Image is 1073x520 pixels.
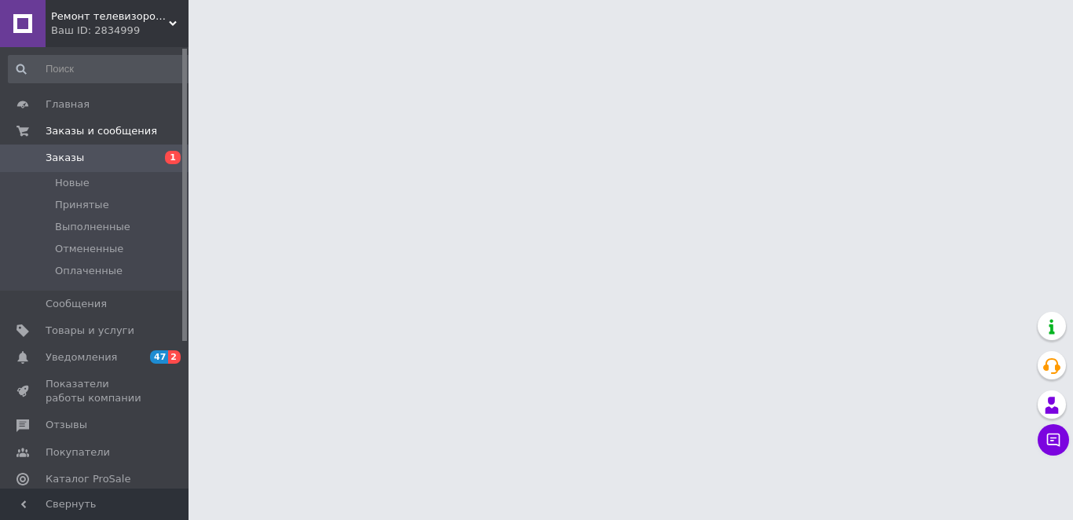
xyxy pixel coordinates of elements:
input: Поиск [8,55,194,83]
span: Заказы и сообщения [46,124,157,138]
span: Сообщения [46,297,107,311]
span: Отзывы [46,418,87,432]
span: Товары и услуги [46,324,134,338]
span: Главная [46,97,90,112]
span: Отмененные [55,242,123,256]
span: 47 [150,350,168,364]
span: Оплаченные [55,264,123,278]
div: Ваш ID: 2834999 [51,24,189,38]
span: Новые [55,176,90,190]
span: Покупатели [46,445,110,460]
span: Уведомления [46,350,117,364]
span: 1 [165,151,181,164]
span: 2 [168,350,181,364]
span: Выполненные [55,220,130,234]
span: Каталог ProSale [46,472,130,486]
span: Показатели работы компании [46,377,145,405]
span: Заказы [46,151,84,165]
span: Принятые [55,198,109,212]
span: Ремонт телевизоров, бытовой техники [51,9,169,24]
button: Чат с покупателем [1038,424,1069,456]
